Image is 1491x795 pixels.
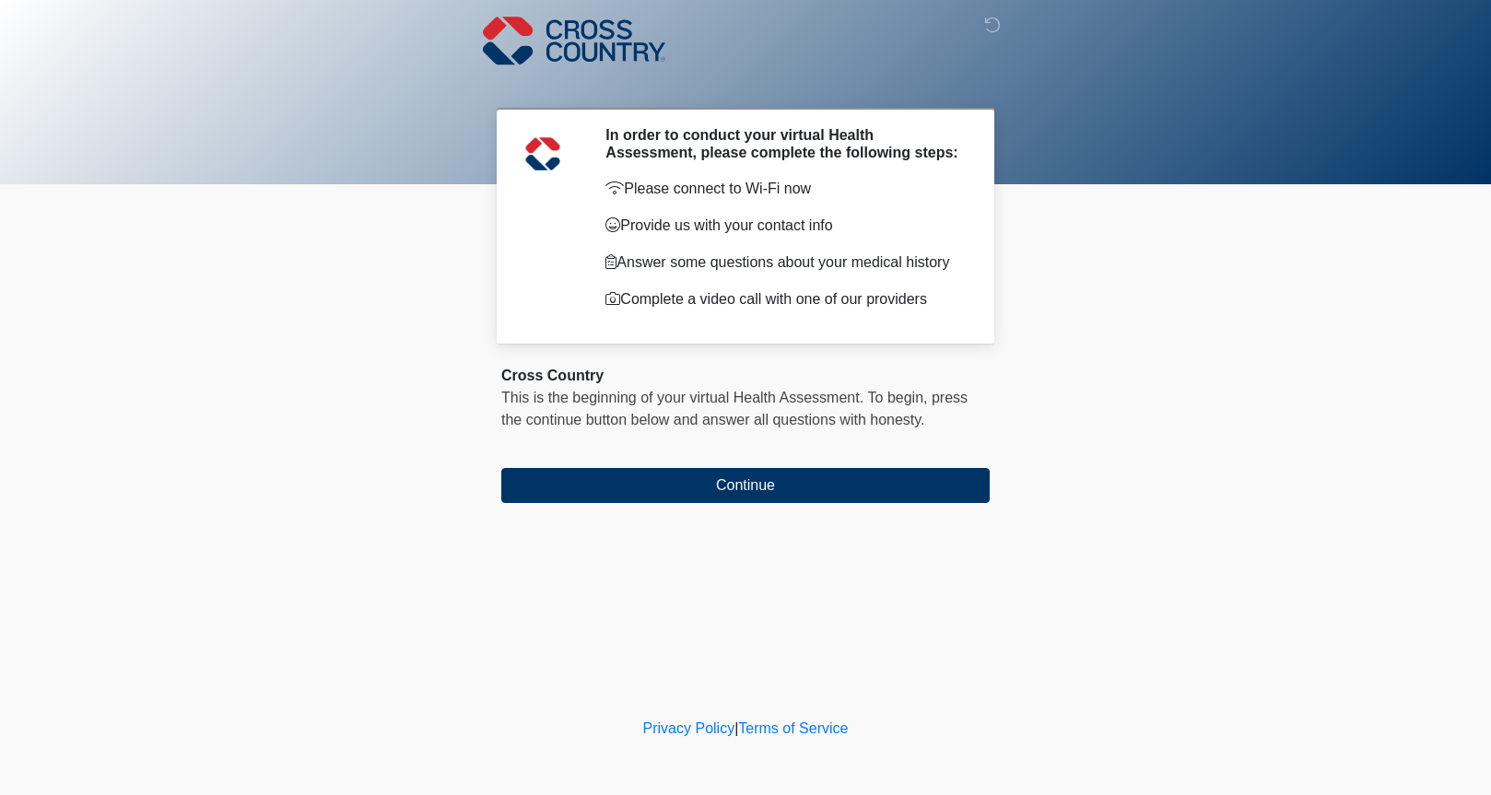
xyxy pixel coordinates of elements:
[605,251,962,274] p: Answer some questions about your medical history
[605,288,962,310] p: Complete a video call with one of our providers
[605,178,962,200] p: Please connect to Wi-Fi now
[487,66,1004,100] h1: ‎ ‎ ‎
[643,720,735,736] a: Privacy Policy
[501,390,863,405] span: This is the beginning of your virtual Health Assessment.
[734,720,738,736] a: |
[501,365,990,387] div: Cross Country
[738,720,848,736] a: Terms of Service
[501,468,990,503] button: Continue
[483,14,665,67] img: Cross Country Logo
[605,126,962,161] h2: In order to conduct your virtual Health Assessment, please complete the following steps:
[868,390,932,405] span: To begin,
[515,126,570,181] img: Agent Avatar
[605,215,962,237] p: Provide us with your contact info
[501,390,968,427] span: press the continue button below and answer all questions with honesty.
